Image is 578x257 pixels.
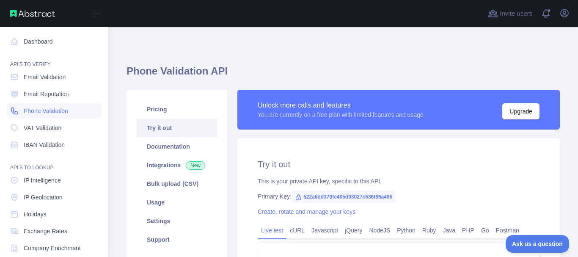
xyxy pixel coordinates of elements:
a: Go [478,224,493,237]
div: You are currently on a free plan with limited features and usage [258,111,424,119]
span: Holidays [24,210,47,218]
div: This is your private API key, specific to this API. [258,177,539,185]
div: API'S TO VERIFY [7,51,102,68]
span: Phone Validation [24,107,68,115]
a: NodeJS [366,224,394,237]
a: VAT Validation [7,120,102,135]
div: API'S TO LOOKUP [7,154,102,171]
span: 522a6dd379fe405d93027c636f86a486 [292,191,396,203]
a: Ruby [419,224,440,237]
span: IP Intelligence [24,176,61,185]
h2: Try it out [258,158,539,170]
a: Python [394,224,419,237]
a: Integrations New [137,156,217,174]
span: Email Reputation [24,90,69,98]
button: Upgrade [502,103,539,119]
a: Pricing [137,100,217,119]
a: Dashboard [7,34,102,49]
span: Exchange Rates [24,227,67,235]
iframe: Toggle Customer Support [506,235,570,253]
a: Documentation [137,137,217,156]
a: Company Enrichment [7,240,102,256]
a: Settings [137,212,217,230]
span: Invite users [500,9,532,19]
a: Postman [493,224,523,237]
a: Live test [258,224,286,237]
img: Abstract API [10,10,55,17]
span: IP Geolocation [24,193,63,202]
a: cURL [286,224,308,237]
a: Support [137,230,217,249]
a: Try it out [137,119,217,137]
a: IP Intelligence [7,173,102,188]
span: IBAN Validation [24,141,65,149]
span: New [186,161,205,170]
h1: Phone Validation API [127,64,560,85]
a: jQuery [341,224,366,237]
a: Holidays [7,207,102,222]
a: Email Reputation [7,86,102,102]
a: IBAN Validation [7,137,102,152]
span: Email Validation [24,73,66,81]
span: VAT Validation [24,124,61,132]
a: Bulk upload (CSV) [137,174,217,193]
a: Java [440,224,459,237]
div: Primary Key: [258,192,539,201]
a: IP Geolocation [7,190,102,205]
a: Email Validation [7,69,102,85]
a: Create, rotate and manage your keys [258,208,355,215]
a: Phone Validation [7,103,102,119]
a: PHP [459,224,478,237]
span: Company Enrichment [24,244,81,252]
a: Exchange Rates [7,224,102,239]
a: Usage [137,193,217,212]
div: Unlock more calls and features [258,100,424,111]
button: Invite users [486,7,534,20]
a: Javascript [308,224,341,237]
